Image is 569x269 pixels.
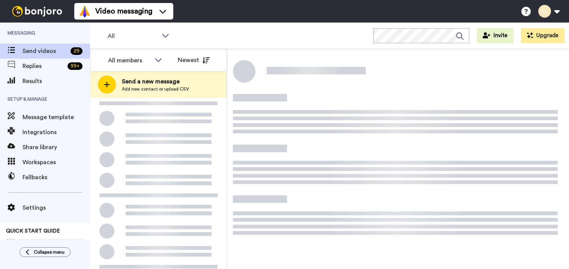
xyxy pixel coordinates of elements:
span: Results [23,77,90,86]
div: 29 [71,47,83,55]
span: Share library [23,143,90,152]
button: Invite [477,28,513,43]
span: 60% [6,238,16,244]
img: bj-logo-header-white.svg [9,6,65,17]
img: vm-color.svg [79,5,91,17]
span: QUICK START GUIDE [6,228,60,234]
span: Settings [23,203,90,212]
span: Add new contact or upload CSV [122,86,189,92]
span: Collapse menu [34,249,65,255]
span: Integrations [23,128,90,137]
button: Newest [172,53,215,68]
span: Video messaging [95,6,152,17]
span: All [108,32,158,41]
span: Message template [23,113,90,122]
div: All members [108,56,151,65]
span: Workspaces [23,158,90,167]
span: Send a new message [122,77,189,86]
button: Collapse menu [20,247,71,257]
span: Fallbacks [23,173,90,182]
span: Send videos [23,47,68,56]
button: Upgrade [521,28,564,43]
span: Replies [23,62,65,71]
div: 99 + [68,62,83,70]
